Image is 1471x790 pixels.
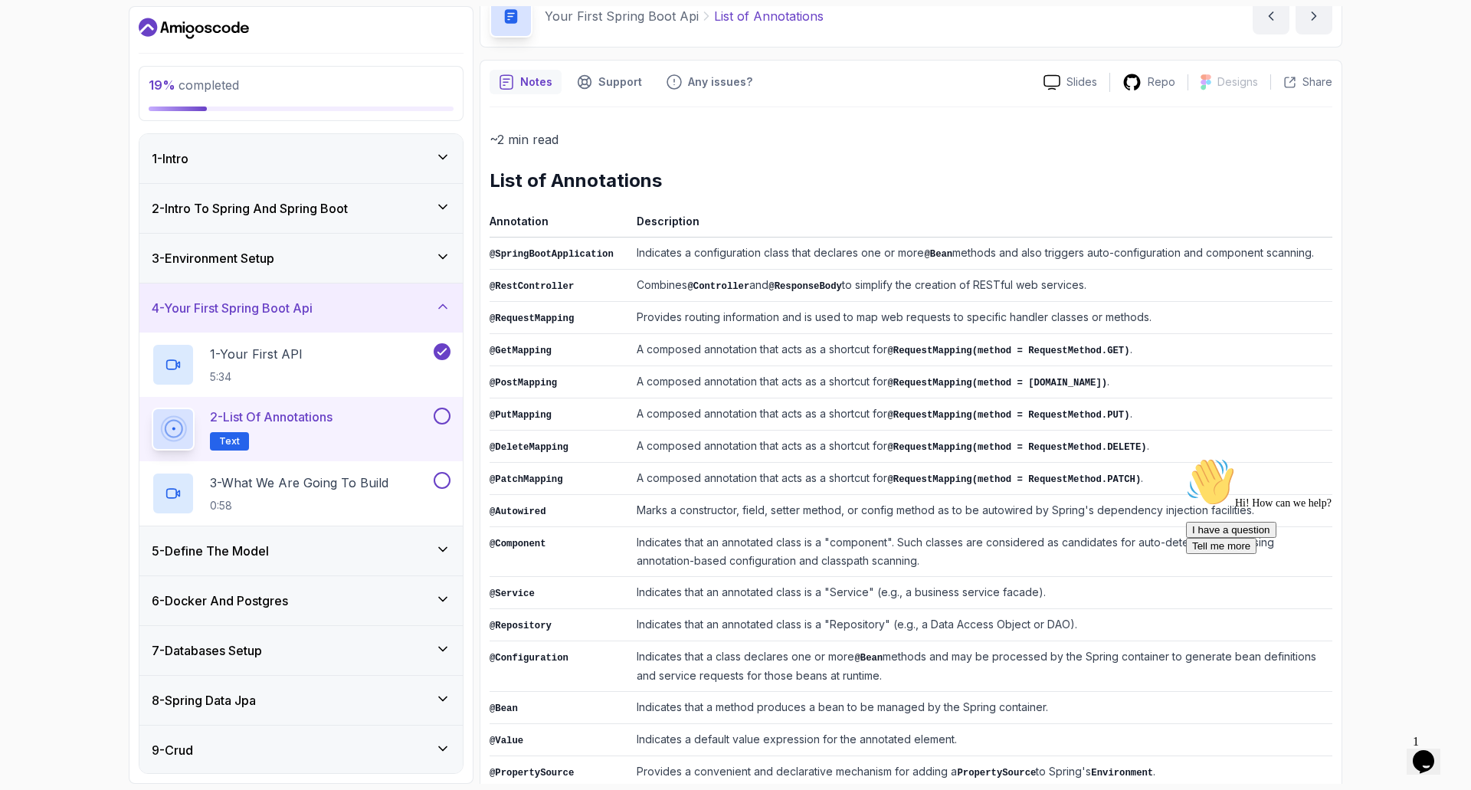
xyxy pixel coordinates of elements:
span: Hi! How can we help? [6,46,152,57]
code: @PostMapping [490,378,557,388]
code: Environment [1091,768,1153,779]
code: @Component [490,539,546,549]
button: Feedback button [657,70,762,94]
div: 👋Hi! How can we help?I have a questionTell me more [6,6,282,103]
h3: 2 - Intro To Spring And Spring Boot [152,199,348,218]
p: Share [1302,74,1332,90]
p: Support [598,74,642,90]
p: Slides [1066,74,1097,90]
td: A composed annotation that acts as a shortcut for . [631,334,1332,366]
code: @GetMapping [490,346,552,356]
code: @Autowired [490,506,546,517]
p: Notes [520,74,552,90]
td: Indicates that a class declares one or more methods and may be processed by the Spring container ... [631,641,1332,692]
button: notes button [490,70,562,94]
span: completed [149,77,239,93]
code: @Bean [854,653,883,664]
code: @Bean [924,249,952,260]
p: List of Annotations [714,7,824,25]
button: 2-Intro To Spring And Spring Boot [139,184,463,233]
h3: 4 - Your First Spring Boot Api [152,299,313,317]
code: @RestController [490,281,574,292]
td: Provides routing information and is used to map web requests to specific handler classes or methods. [631,302,1332,334]
a: Repo [1110,73,1188,92]
span: Text [219,435,240,447]
code: @RequestMapping(method = RequestMethod.PUT) [887,410,1129,421]
td: A composed annotation that acts as a shortcut for . [631,366,1332,398]
h3: 8 - Spring Data Jpa [152,691,256,710]
a: Dashboard [139,16,249,41]
code: PropertySource [957,768,1036,779]
p: 2 - List of Annotations [210,408,333,426]
iframe: chat widget [1407,729,1456,775]
p: 5:34 [210,369,303,385]
button: I have a question [6,70,97,87]
td: Indicates a default value expression for the annotated element. [631,724,1332,756]
code: @ResponseBody [768,281,842,292]
h3: 7 - Databases Setup [152,641,262,660]
td: A composed annotation that acts as a shortcut for . [631,463,1332,495]
code: @Repository [490,621,552,631]
h3: 1 - Intro [152,149,188,168]
code: @RequestMapping(method = RequestMethod.DELETE) [887,442,1146,453]
code: @SpringBootApplication [490,249,614,260]
p: Repo [1148,74,1175,90]
td: A composed annotation that acts as a shortcut for . [631,398,1332,431]
p: ~2 min read [490,129,1332,150]
iframe: chat widget [1180,451,1456,721]
button: 9-Crud [139,726,463,775]
code: @Bean [490,703,518,714]
p: Your First Spring Boot Api [545,7,699,25]
code: @RequestMapping(method = RequestMethod.GET) [887,346,1129,356]
td: Indicates that an annotated class is a "Service" (e.g., a business service facade). [631,577,1332,609]
button: 1-Intro [139,134,463,183]
button: 6-Docker And Postgres [139,576,463,625]
button: 1-Your First API5:34 [152,343,450,386]
p: 0:58 [210,498,388,513]
th: Annotation [490,211,631,238]
code: @Service [490,588,535,599]
h3: 3 - Environment Setup [152,249,274,267]
button: 2-List of AnnotationsText [152,408,450,451]
button: 3-Environment Setup [139,234,463,283]
h3: 6 - Docker And Postgres [152,592,288,610]
button: Support button [568,70,651,94]
code: @PropertySource [490,768,574,779]
td: Indicates a configuration class that declares one or more methods and also triggers auto-configur... [631,238,1332,270]
td: Indicates that an annotated class is a "component". Such classes are considered as candidates for... [631,527,1332,577]
td: Indicates that a method produces a bean to be managed by the Spring container. [631,692,1332,724]
button: 3-What We Are Going To Build0:58 [152,472,450,515]
code: @PutMapping [490,410,552,421]
td: Combines and to simplify the creation of RESTful web services. [631,270,1332,302]
code: @RequestMapping [490,313,574,324]
td: Marks a constructor, field, setter method, or config method as to be autowired by Spring's depend... [631,495,1332,527]
p: 1 - Your First API [210,345,303,363]
td: Provides a convenient and declarative mechanism for adding a to Spring's . [631,756,1332,788]
code: @PatchMapping [490,474,563,485]
button: Share [1270,74,1332,90]
button: 8-Spring Data Jpa [139,676,463,725]
h3: 5 - Define The Model [152,542,269,560]
code: @Value [490,736,523,746]
td: Indicates that an annotated class is a "Repository" (e.g., a Data Access Object or DAO). [631,609,1332,641]
p: Any issues? [688,74,752,90]
td: A composed annotation that acts as a shortcut for . [631,431,1332,463]
p: Designs [1217,74,1258,90]
code: @RequestMapping(method = [DOMAIN_NAME]) [887,378,1107,388]
button: 5-Define The Model [139,526,463,575]
button: 4-Your First Spring Boot Api [139,284,463,333]
code: @Controller [687,281,749,292]
img: :wave: [6,6,55,55]
h2: List of Annotations [490,169,1332,193]
code: @RequestMapping(method = RequestMethod.PATCH) [887,474,1141,485]
h3: 9 - Crud [152,741,193,759]
a: Slides [1031,74,1109,90]
button: 7-Databases Setup [139,626,463,675]
button: Tell me more [6,87,77,103]
th: Description [631,211,1332,238]
code: @DeleteMapping [490,442,568,453]
p: 3 - What We Are Going To Build [210,474,388,492]
span: 19 % [149,77,175,93]
code: @Configuration [490,653,568,664]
